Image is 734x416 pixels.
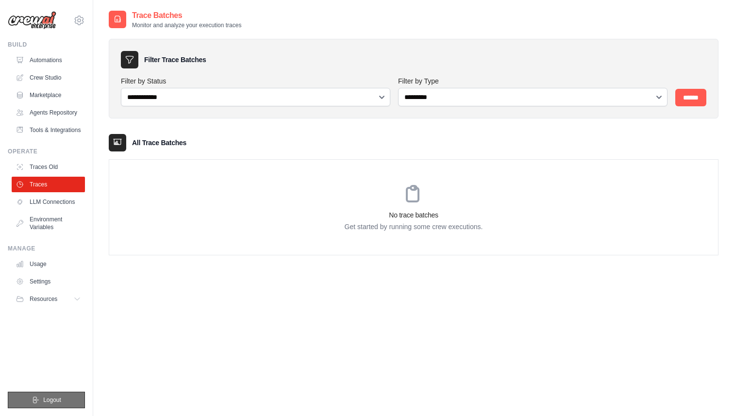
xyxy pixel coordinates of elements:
[12,52,85,68] a: Automations
[144,55,206,65] h3: Filter Trace Batches
[12,122,85,138] a: Tools & Integrations
[8,11,56,30] img: Logo
[398,76,667,86] label: Filter by Type
[12,177,85,192] a: Traces
[132,10,241,21] h2: Trace Batches
[12,87,85,103] a: Marketplace
[132,21,241,29] p: Monitor and analyze your execution traces
[43,396,61,404] span: Logout
[8,245,85,252] div: Manage
[109,210,718,220] h3: No trace batches
[12,70,85,85] a: Crew Studio
[8,392,85,408] button: Logout
[12,274,85,289] a: Settings
[8,148,85,155] div: Operate
[12,256,85,272] a: Usage
[12,194,85,210] a: LLM Connections
[12,105,85,120] a: Agents Repository
[12,291,85,307] button: Resources
[121,76,390,86] label: Filter by Status
[8,41,85,49] div: Build
[12,212,85,235] a: Environment Variables
[30,295,57,303] span: Resources
[12,159,85,175] a: Traces Old
[109,222,718,232] p: Get started by running some crew executions.
[132,138,186,148] h3: All Trace Batches
[685,369,734,416] iframe: Chat Widget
